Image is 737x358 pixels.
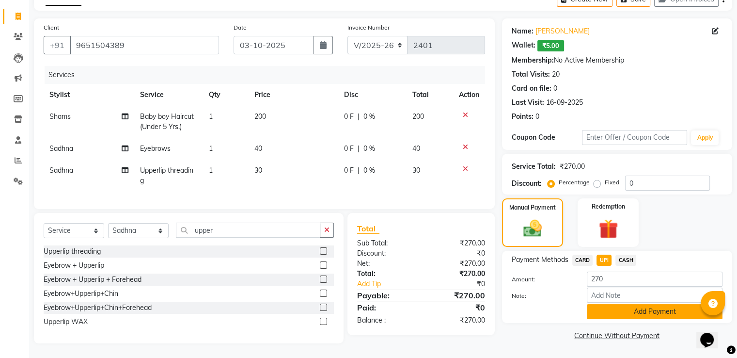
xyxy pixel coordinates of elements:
[582,130,688,145] input: Enter Offer / Coupon Code
[358,144,360,154] span: |
[407,84,453,106] th: Total
[512,179,542,189] div: Discount:
[572,255,593,266] span: CARD
[421,315,492,325] div: ₹270.00
[350,302,421,313] div: Paid:
[234,23,247,32] label: Date
[421,248,492,259] div: ₹0
[412,166,420,175] span: 30
[512,55,554,65] div: Membership:
[344,165,354,176] span: 0 F
[44,289,118,299] div: Eyebrow+Upperlip+Chin
[49,144,73,153] span: Sadhna
[44,303,152,313] div: Eyebrow+Upperlip+Chin+Forehead
[512,132,582,143] div: Coupon Code
[504,331,730,341] a: Continue Without Payment
[350,269,421,279] div: Total:
[350,259,421,269] div: Net:
[512,112,533,122] div: Points:
[560,162,585,172] div: ₹270.00
[605,178,619,187] label: Fixed
[421,302,492,313] div: ₹0
[552,69,560,80] div: 20
[592,202,625,211] label: Redemption
[537,40,564,51] span: ₹5.00
[344,144,354,154] span: 0 F
[140,112,194,131] span: Baby boy Haircut (Under 5 Yrs.)
[587,288,722,303] input: Add Note
[512,69,550,80] div: Total Visits:
[546,98,583,108] div: 16-09-2025
[504,292,580,300] label: Note:
[209,112,213,121] span: 1
[176,223,320,238] input: Search or Scan
[44,317,88,327] div: Upperlip WAX
[593,217,624,241] img: _gift.svg
[338,84,407,106] th: Disc
[49,166,73,175] span: Sadhna
[512,83,551,94] div: Card on file:
[347,23,390,32] label: Invoice Number
[363,112,375,122] span: 0 %
[504,275,580,284] label: Amount:
[421,238,492,248] div: ₹270.00
[512,40,535,51] div: Wallet:
[44,36,71,54] button: +91
[140,144,171,153] span: Eyebrows
[350,248,421,259] div: Discount:
[358,165,360,176] span: |
[559,178,590,187] label: Percentage
[203,84,249,106] th: Qty
[512,26,533,36] div: Name:
[433,279,492,289] div: ₹0
[357,224,379,234] span: Total
[615,255,636,266] span: CASH
[421,269,492,279] div: ₹270.00
[691,130,719,145] button: Apply
[587,304,722,319] button: Add Payment
[512,55,722,65] div: No Active Membership
[363,144,375,154] span: 0 %
[350,315,421,325] div: Balance :
[249,84,338,106] th: Price
[350,290,421,301] div: Payable:
[363,165,375,176] span: 0 %
[350,279,433,289] a: Add Tip
[44,260,104,271] div: Eyebrow + Upperlip
[45,66,492,84] div: Services
[44,23,59,32] label: Client
[535,112,539,122] div: 0
[254,144,262,153] span: 40
[350,238,421,248] div: Sub Total:
[134,84,203,106] th: Service
[535,26,590,36] a: [PERSON_NAME]
[70,36,219,54] input: Search by Name/Mobile/Email/Code
[44,275,141,285] div: Eyebrow + Upperlip + Forehead
[209,166,213,175] span: 1
[596,255,612,266] span: UPI
[344,112,354,122] span: 0 F
[49,112,71,121] span: Shams
[209,144,213,153] span: 1
[358,112,360,122] span: |
[44,246,101,257] div: Upperlip threading
[587,272,722,287] input: Amount
[412,112,424,121] span: 200
[421,290,492,301] div: ₹270.00
[553,83,557,94] div: 0
[453,84,485,106] th: Action
[140,166,193,185] span: Upperlip threading
[44,84,134,106] th: Stylist
[254,112,266,121] span: 200
[254,166,262,175] span: 30
[412,144,420,153] span: 40
[517,218,548,239] img: _cash.svg
[696,319,727,348] iframe: chat widget
[512,162,556,172] div: Service Total:
[512,98,544,108] div: Last Visit:
[509,203,556,212] label: Manual Payment
[512,255,568,265] span: Payment Methods
[421,259,492,269] div: ₹270.00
